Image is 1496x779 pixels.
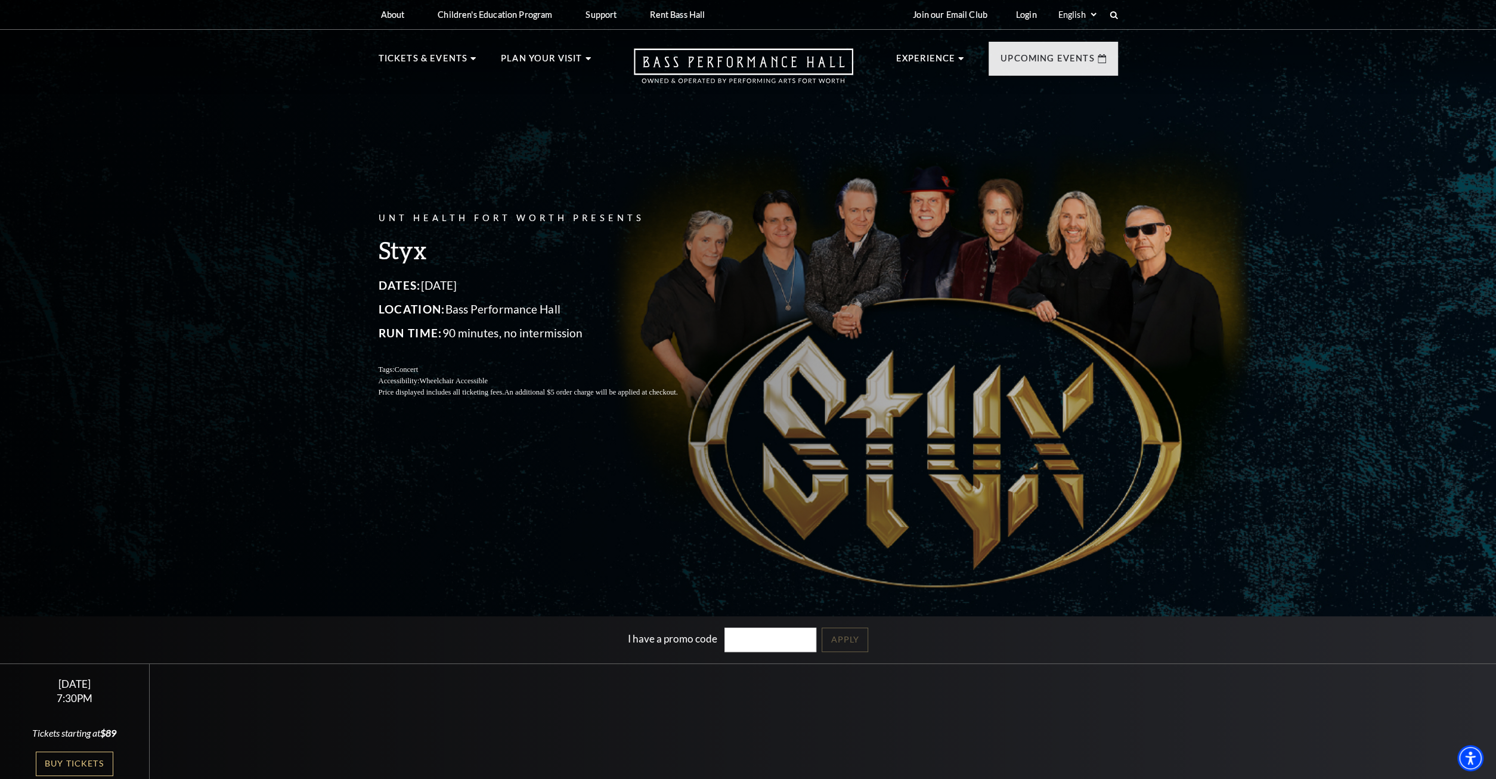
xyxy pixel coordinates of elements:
span: Dates: [379,278,421,292]
span: An additional $5 order charge will be applied at checkout. [504,388,677,396]
span: Wheelchair Accessible [419,377,487,385]
p: Accessibility: [379,375,707,387]
div: 7:30PM [14,693,135,703]
select: Select: [1056,9,1098,20]
span: $89 [100,727,116,738]
span: Location: [379,302,445,316]
p: Tickets & Events [379,51,468,73]
p: Upcoming Events [1001,51,1095,73]
p: [DATE] [379,276,707,295]
p: Plan Your Visit [501,51,583,73]
p: Children's Education Program [438,10,552,20]
p: 90 minutes, no intermission [379,324,707,343]
span: Concert [394,365,418,374]
span: Run Time: [379,326,442,340]
p: Price displayed includes all ticketing fees. [379,387,707,398]
a: Buy Tickets [36,752,113,776]
p: Experience [896,51,956,73]
p: Support [586,10,617,20]
div: Accessibility Menu [1457,745,1483,771]
h3: Styx [379,235,707,265]
p: Bass Performance Hall [379,300,707,319]
div: [DATE] [14,678,135,690]
div: Tickets starting at [14,727,135,740]
a: Open this option [591,48,896,94]
p: UNT Health Fort Worth Presents [379,211,707,226]
p: About [381,10,405,20]
p: Tags: [379,364,707,375]
label: I have a promo code [628,632,717,645]
p: Rent Bass Hall [650,10,705,20]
